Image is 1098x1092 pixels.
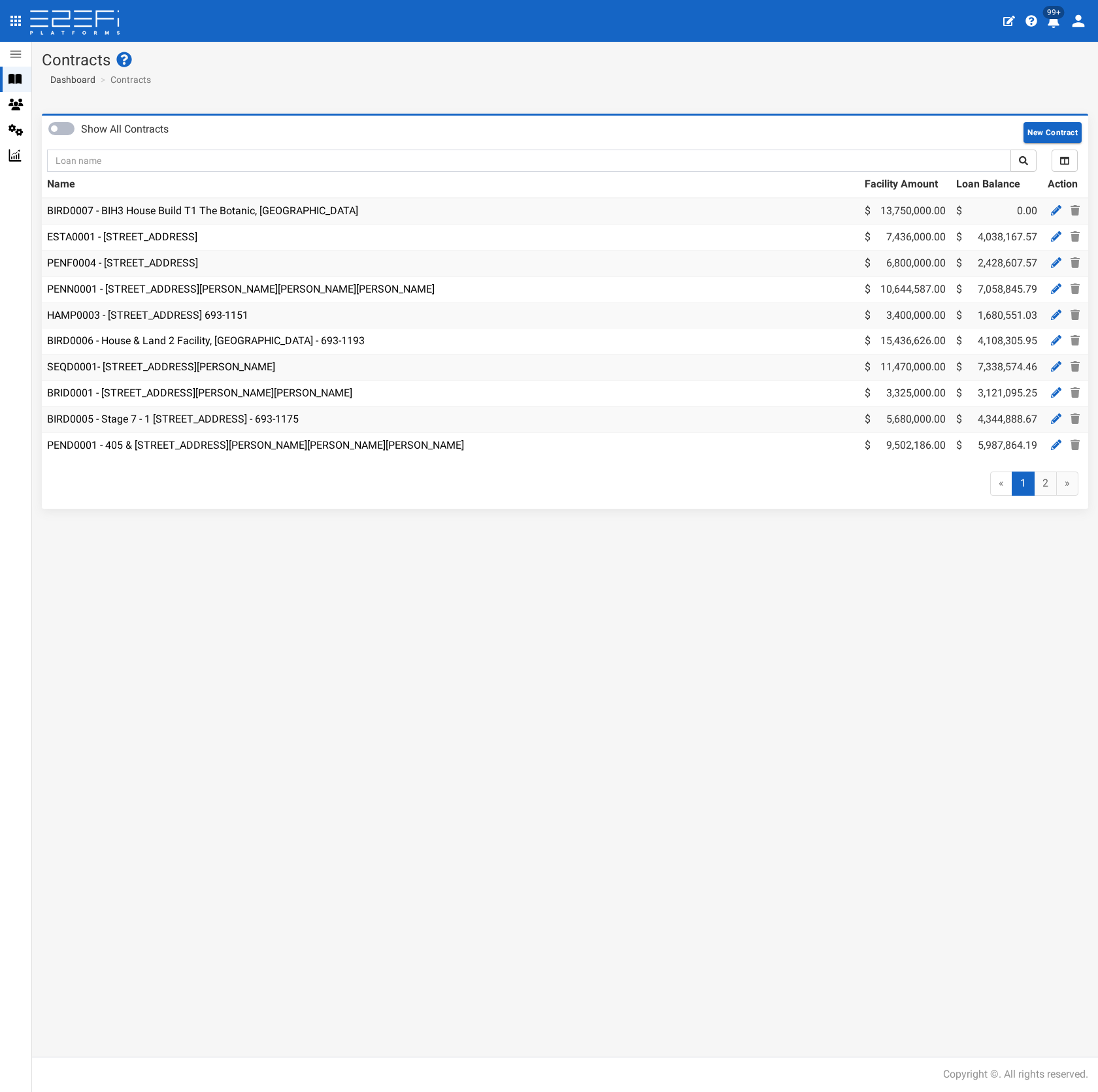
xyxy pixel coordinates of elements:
a: PENN0001 - [STREET_ADDRESS][PERSON_NAME][PERSON_NAME][PERSON_NAME] [47,283,435,295]
a: Delete Contract [1067,332,1083,349]
a: Delete Contract [1067,202,1083,219]
td: 7,436,000.00 [859,225,951,251]
a: Delete Contract [1067,359,1083,375]
th: Facility Amount [859,172,951,198]
label: Show All Contracts [81,122,169,137]
td: 7,058,845.79 [951,276,1042,302]
td: 15,436,626.00 [859,329,951,355]
td: 4,108,305.95 [951,329,1042,355]
td: 1,680,551.03 [951,302,1042,329]
td: 13,750,000.00 [859,198,951,224]
span: 1 [1012,472,1035,496]
td: 5,680,000.00 [859,406,951,432]
a: PEND0001 - 405 & [STREET_ADDRESS][PERSON_NAME][PERSON_NAME][PERSON_NAME] [47,439,464,451]
a: Delete Contract [1067,307,1083,323]
td: 3,121,095.25 [951,381,1042,407]
td: 7,338,574.46 [951,355,1042,381]
li: Contracts [97,73,151,86]
span: Dashboard [45,74,95,85]
a: BIRD0006 - House & Land 2 Facility, [GEOGRAPHIC_DATA] - 693-1193 [47,334,365,347]
td: 4,344,888.67 [951,406,1042,432]
a: Delete Contract [1067,255,1083,271]
td: 9,502,186.00 [859,432,951,458]
a: BRID0001 - [STREET_ADDRESS][PERSON_NAME][PERSON_NAME] [47,387,352,399]
a: Delete Contract [1067,411,1083,427]
a: ESTA0001 - [STREET_ADDRESS] [47,231,197,243]
td: 10,644,587.00 [859,276,951,302]
a: BIRD0005 - Stage 7 - 1 [STREET_ADDRESS] - 693-1175 [47,413,299,425]
a: Delete Contract [1067,385,1083,401]
div: Copyright ©. All rights reserved. [943,1067,1088,1082]
td: 5,987,864.19 [951,432,1042,458]
td: 3,325,000.00 [859,381,951,407]
td: 2,428,607.57 [951,250,1042,276]
th: Action [1042,172,1088,198]
td: 3,400,000.00 [859,302,951,329]
a: » [1056,472,1078,496]
th: Loan Balance [951,172,1042,198]
a: SEQD0001- [STREET_ADDRESS][PERSON_NAME] [47,361,275,373]
td: 4,038,167.57 [951,225,1042,251]
th: Name [42,172,859,198]
span: « [990,472,1012,496]
a: Delete Contract [1067,229,1083,245]
td: 0.00 [951,198,1042,224]
h1: Contracts [42,52,1088,69]
a: PENF0004 - [STREET_ADDRESS] [47,257,198,269]
button: New Contract [1023,122,1082,143]
a: HAMP0003 - [STREET_ADDRESS] 693-1151 [47,309,248,321]
a: Dashboard [45,73,95,86]
a: 2 [1034,472,1057,496]
td: 11,470,000.00 [859,355,951,381]
a: BIRD0007 - BIH3 House Build T1 The Botanic, [GEOGRAPHIC_DATA] [47,204,358,217]
td: 6,800,000.00 [859,250,951,276]
a: Delete Contract [1067,281,1083,297]
input: Loan name [47,150,1011,172]
a: Delete Contract [1067,437,1083,453]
